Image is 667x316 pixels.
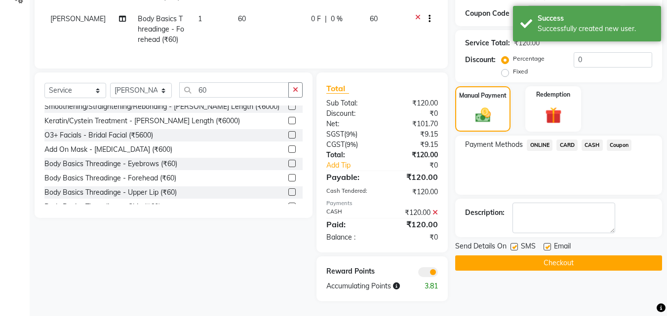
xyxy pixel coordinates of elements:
[44,187,177,198] div: Body Basics Threadinge - Upper Lip (₹60)
[326,199,438,208] div: Payments
[325,14,327,24] span: |
[540,105,567,125] img: _gift.svg
[44,159,177,169] div: Body Basics Threadinge - Eyebrows (₹60)
[319,160,392,171] a: Add Tip
[319,232,382,243] div: Balance :
[538,24,654,34] div: Successfully created new user.
[382,108,445,119] div: ₹0
[382,129,445,140] div: ₹9.15
[471,106,496,124] img: _cash.svg
[382,208,445,218] div: ₹120.00
[347,140,356,148] span: 9%
[554,241,571,253] span: Email
[331,14,343,24] span: 0 %
[513,54,545,63] label: Percentage
[465,8,527,19] div: Coupon Code
[319,266,382,277] div: Reward Points
[50,14,106,23] span: [PERSON_NAME]
[527,140,552,151] span: ONLINE
[198,14,202,23] span: 1
[179,82,289,98] input: Search or Scan
[311,14,321,24] span: 0 F
[370,14,378,23] span: 60
[465,38,510,48] div: Service Total:
[455,255,662,271] button: Checkout
[536,90,570,99] label: Redemption
[513,67,528,76] label: Fixed
[382,232,445,243] div: ₹0
[382,171,445,183] div: ₹120.00
[319,98,382,108] div: Sub Total:
[382,119,445,129] div: ₹101.70
[382,218,445,230] div: ₹120.00
[393,160,446,171] div: ₹0
[44,116,240,126] div: Keratin/Cystein Treatment - [PERSON_NAME] Length (₹6000)
[465,208,505,218] div: Description:
[44,144,172,155] div: Add On Mask - [MEDICAL_DATA] (₹600)
[382,150,445,160] div: ₹120.00
[319,171,382,183] div: Payable:
[319,119,382,129] div: Net:
[582,140,603,151] span: CASH
[346,130,355,138] span: 9%
[607,140,632,151] span: Coupon
[138,14,184,44] span: Body Basics Threadinge - Forehead (₹60)
[319,150,382,160] div: Total:
[465,55,496,65] div: Discount:
[465,140,523,150] span: Payment Methods
[326,130,344,139] span: SGST
[382,140,445,150] div: ₹9.15
[319,129,382,140] div: ( )
[514,38,540,48] div: ₹120.00
[414,281,445,291] div: 3.81
[521,241,536,253] span: SMS
[319,218,382,230] div: Paid:
[382,187,445,197] div: ₹120.00
[44,173,176,183] div: Body Basics Threadinge - Forehead (₹60)
[319,108,382,119] div: Discount:
[455,241,507,253] span: Send Details On
[238,14,246,23] span: 60
[326,140,345,149] span: CGST
[319,187,382,197] div: Cash Tendered:
[44,102,279,112] div: Smoothening/Straightening/Rebonding - [PERSON_NAME] Length (₹6000)
[319,140,382,150] div: ( )
[538,13,654,24] div: Success
[459,91,507,100] label: Manual Payment
[319,281,414,291] div: Accumulating Points
[326,83,349,94] span: Total
[382,98,445,108] div: ₹120.00
[319,208,382,218] div: CASH
[44,202,160,212] div: Body Basics Threadinge - Chin (₹60)
[44,130,153,140] div: O3+ Facials - Bridal Facial (₹5600)
[556,140,578,151] span: CARD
